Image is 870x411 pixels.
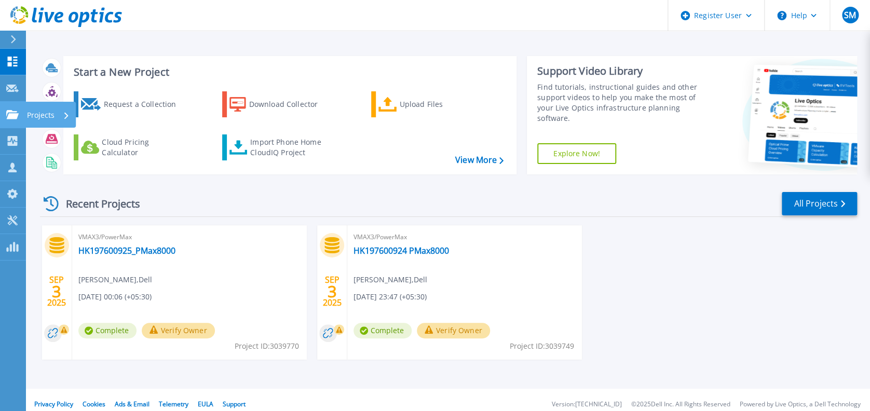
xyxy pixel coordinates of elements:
[115,400,149,408] a: Ads & Email
[78,291,152,303] span: [DATE] 00:06 (+05:30)
[537,143,616,164] a: Explore Now!
[552,401,622,408] li: Version: [TECHNICAL_ID]
[74,66,503,78] h3: Start a New Project
[327,287,336,296] span: 3
[83,400,105,408] a: Cookies
[78,323,137,338] span: Complete
[78,245,175,256] a: HK197600925_PMax8000
[159,400,188,408] a: Telemetry
[782,192,857,215] a: All Projects
[631,401,730,408] li: © 2025 Dell Inc. All Rights Reserved
[235,340,299,352] span: Project ID: 3039770
[52,287,61,296] span: 3
[510,340,574,352] span: Project ID: 3039749
[78,231,301,243] span: VMAX3/PowerMax
[223,400,246,408] a: Support
[354,231,576,243] span: VMAX3/PowerMax
[27,102,55,129] p: Projects
[78,274,152,285] span: [PERSON_NAME] , Dell
[74,91,189,117] a: Request a Collection
[249,94,332,115] div: Download Collector
[74,134,189,160] a: Cloud Pricing Calculator
[455,155,504,165] a: View More
[740,401,861,408] li: Powered by Live Optics, a Dell Technology
[399,94,482,115] div: Upload Files
[354,291,427,303] span: [DATE] 23:47 (+05:30)
[47,272,66,310] div: SEP 2025
[417,323,490,338] button: Verify Owner
[222,91,338,117] a: Download Collector
[371,91,487,117] a: Upload Files
[537,82,704,124] div: Find tutorials, instructional guides and other support videos to help you make the most of your L...
[354,245,449,256] a: HK197600924 PMax8000
[103,94,186,115] div: Request a Collection
[142,323,215,338] button: Verify Owner
[40,191,154,216] div: Recent Projects
[322,272,342,310] div: SEP 2025
[198,400,213,408] a: EULA
[34,400,73,408] a: Privacy Policy
[844,11,856,19] span: SM
[354,274,427,285] span: [PERSON_NAME] , Dell
[354,323,412,338] span: Complete
[102,137,185,158] div: Cloud Pricing Calculator
[250,137,331,158] div: Import Phone Home CloudIQ Project
[537,64,704,78] div: Support Video Library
